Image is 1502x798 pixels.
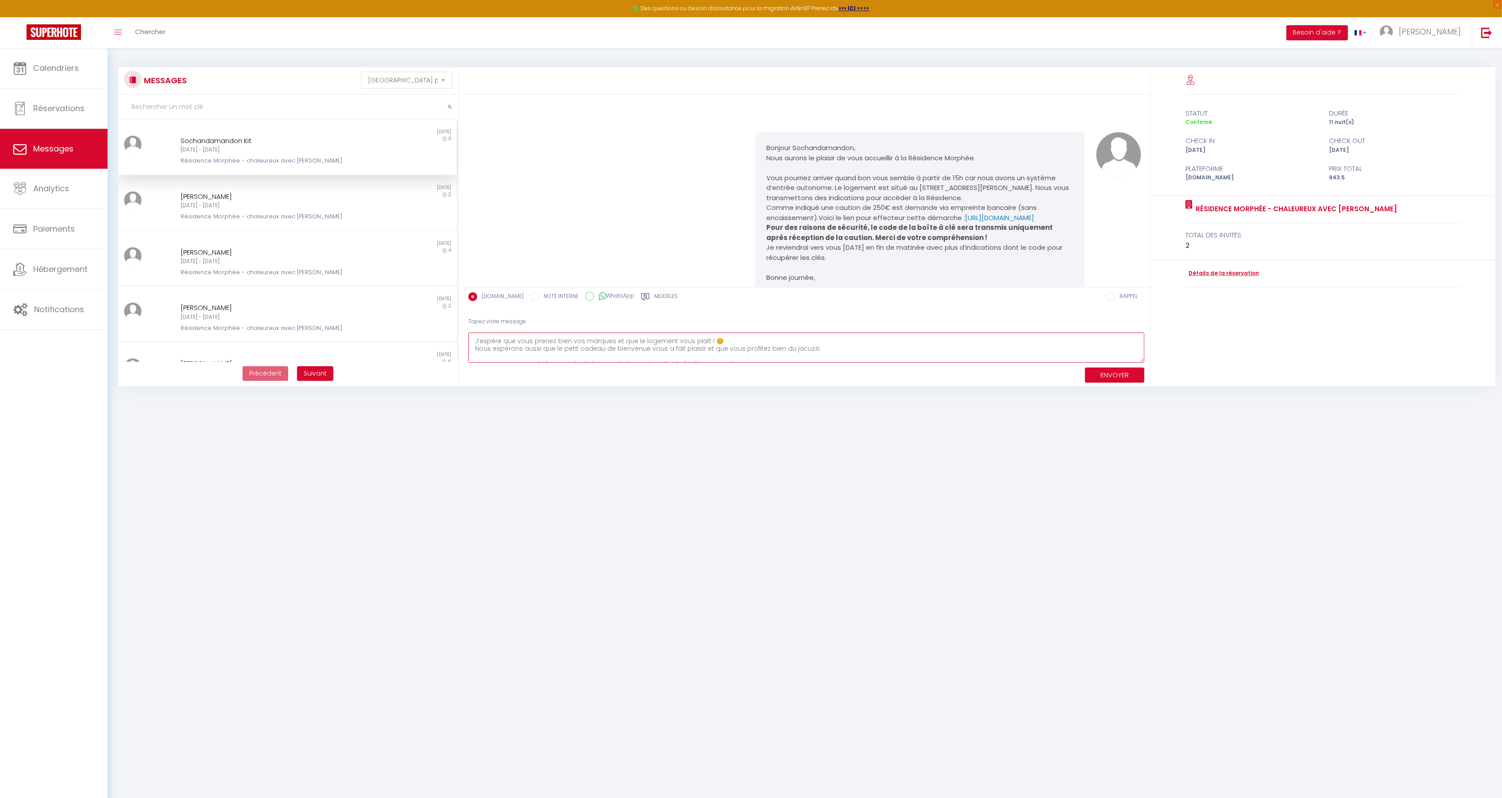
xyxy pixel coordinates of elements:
[33,62,79,74] span: Calendriers
[838,4,869,12] a: >>> ICI <<<<
[304,369,327,378] span: Suivant
[287,295,456,302] div: [DATE]
[1399,26,1461,37] span: [PERSON_NAME]
[1323,108,1467,119] div: durée
[1185,240,1461,251] div: 2
[181,156,367,165] div: Résidence Morphée - chaleureux avec [PERSON_NAME]
[1286,25,1348,40] button: Besoin d'aide ?
[33,223,75,234] span: Paiements
[766,153,975,163] span: Nous aurons le plaisir de vous accueillir à la Résidence Morphée.
[181,212,367,221] div: Résidence Morphée - chaleureux avec [PERSON_NAME]
[142,70,187,90] h3: MESSAGES
[1180,174,1323,182] div: [DOMAIN_NAME]
[181,324,367,333] div: Résidence Morphée - chaleureux avec [PERSON_NAME]
[854,143,855,152] span: ,
[124,247,142,265] img: ...
[287,184,456,191] div: [DATE]
[124,302,142,320] img: ...
[1185,230,1461,240] div: total des invités
[1380,25,1393,39] img: ...
[448,247,451,254] span: 4
[181,313,367,322] div: [DATE] - [DATE]
[1323,174,1467,182] div: 943.5
[1373,17,1472,48] a: ... [PERSON_NAME]
[766,273,815,282] span: Bonne journée,
[1180,108,1323,119] div: statut
[27,24,81,40] img: Super Booking
[766,203,1073,223] p: Comme indiqué une caution de 250€ est demande via empreinte bancaire (sans encaissement).Voici le...
[124,358,142,376] img: ...
[1085,368,1144,383] button: ENVOYER
[181,136,367,146] div: Sochandamandon Kit
[118,95,458,120] input: Rechercher un mot clé
[1323,136,1467,146] div: check out
[33,263,88,275] span: Hébergement
[181,201,367,210] div: [DATE] - [DATE]
[1185,118,1212,126] span: Confirmé
[1115,292,1138,302] label: RAPPEL
[135,27,166,36] span: Chercher
[477,292,524,302] label: [DOMAIN_NAME]
[448,302,451,309] span: 2
[124,136,142,153] img: ...
[181,257,367,266] div: [DATE] - [DATE]
[448,136,451,142] span: 11
[33,103,85,114] span: Réservations
[965,213,1034,222] a: [URL][DOMAIN_NAME]
[1323,118,1467,127] div: 11 nuit(s)
[181,268,367,277] div: Résidence Morphée - chaleureux avec [PERSON_NAME]
[128,17,172,48] a: Chercher
[181,191,367,202] div: [PERSON_NAME]
[766,143,854,152] span: Bonjour Sochandamandon
[468,311,1144,333] div: Tapez votre message
[287,351,456,358] div: [DATE]
[1185,269,1259,278] a: Détails de la réservation
[539,292,579,302] label: NOTE INTERNE
[594,292,634,302] label: WhatsApp
[243,366,288,381] button: Previous
[1323,146,1467,155] div: [DATE]
[181,358,367,369] div: [PERSON_NAME]
[1193,204,1397,214] a: Résidence Morphée - chaleureux avec [PERSON_NAME]
[287,128,456,136] div: [DATE]
[181,302,367,313] div: [PERSON_NAME]
[448,191,451,198] span: 2
[1323,163,1467,174] div: Prix total
[448,358,451,365] span: 6
[287,240,456,247] div: [DATE]
[766,243,1064,262] span: Je reviendrai vers vous [DATE] en fin de matinée avec plus d’indications dont le code pour récupé...
[34,304,84,315] span: Notifications
[1180,163,1323,174] div: Plateforme
[181,247,367,258] div: [PERSON_NAME]
[766,173,1071,202] span: Vous pourriez arriver quand bon vous semble à partir de 15h car nous avons un système d’entrée au...
[181,146,367,154] div: [DATE] - [DATE]
[297,366,333,381] button: Next
[249,369,282,378] span: Précédent
[1096,132,1141,177] img: ...
[33,143,73,154] span: Messages
[1481,27,1492,38] img: logout
[124,191,142,209] img: ...
[1180,146,1323,155] div: [DATE]
[766,223,1054,242] strong: Pour des raisons de sécurité, le code de la boîte à clé sera transmis uniquement après réception ...
[33,183,69,194] span: Analytics
[654,292,678,303] label: Modèles
[1180,136,1323,146] div: check in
